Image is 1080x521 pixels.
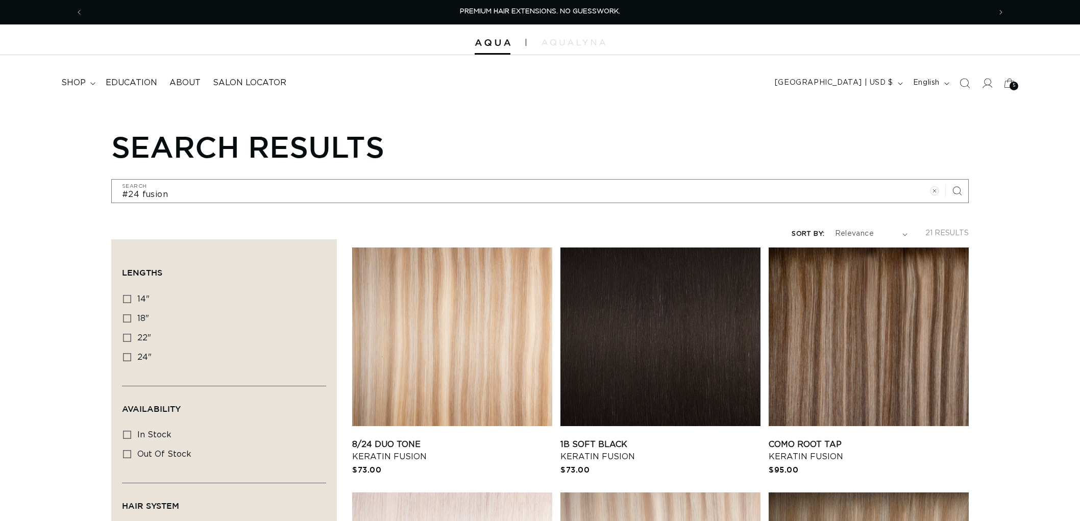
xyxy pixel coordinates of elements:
span: Out of stock [137,450,191,458]
span: Lengths [122,268,162,277]
button: Next announcement [990,3,1012,22]
button: Search [946,180,968,202]
summary: Lengths (0 selected) [122,250,326,287]
span: Education [106,78,157,88]
span: shop [61,78,86,88]
span: Salon Locator [213,78,286,88]
span: English [913,78,940,88]
a: About [163,71,207,94]
span: [GEOGRAPHIC_DATA] | USD $ [775,78,893,88]
span: Hair System [122,501,179,510]
span: 21 results [925,230,969,237]
span: 5 [1013,82,1016,90]
span: About [169,78,201,88]
span: 14" [137,295,150,303]
a: 1B Soft Black Keratin Fusion [560,438,760,463]
button: Previous announcement [68,3,90,22]
summary: Availability (0 selected) [122,386,326,423]
button: Clear search term [923,180,946,202]
img: aqualyna.com [542,39,605,45]
img: Aqua Hair Extensions [475,39,510,46]
a: Education [100,71,163,94]
span: 22" [137,334,151,342]
input: Search [112,180,968,203]
span: PREMIUM HAIR EXTENSIONS. NO GUESSWORK. [460,8,620,15]
h1: Search results [111,129,969,164]
span: Availability [122,404,181,413]
button: [GEOGRAPHIC_DATA] | USD $ [769,73,907,93]
summary: Hair System (0 selected) [122,483,326,520]
button: English [907,73,953,93]
span: 24" [137,353,152,361]
summary: Search [953,72,976,94]
label: Sort by: [792,231,824,237]
summary: shop [55,71,100,94]
span: 18" [137,314,149,322]
a: 8/24 Duo Tone Keratin Fusion [352,438,552,463]
span: In stock [137,431,171,439]
a: Como Root Tap Keratin Fusion [769,438,969,463]
a: Salon Locator [207,71,292,94]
